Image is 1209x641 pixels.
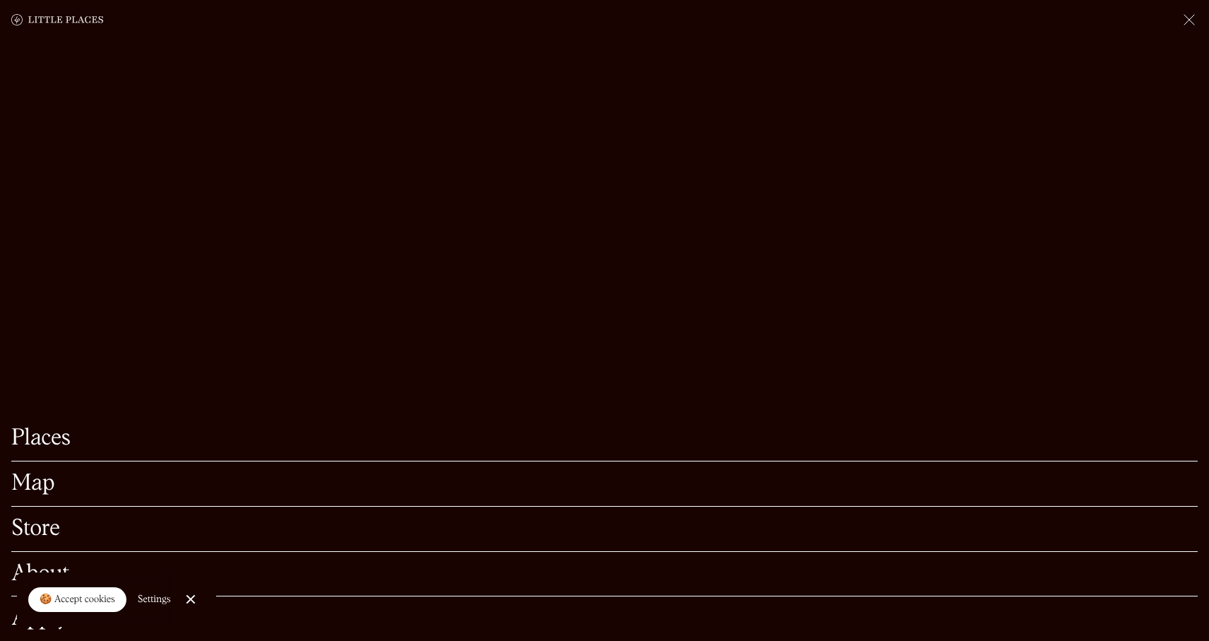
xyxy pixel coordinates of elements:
[11,473,1198,495] a: Map
[40,593,115,607] div: 🍪 Accept cookies
[190,599,191,600] div: Close Cookie Popup
[11,608,1198,630] a: Apply
[138,594,171,604] div: Settings
[138,584,171,616] a: Settings
[11,518,1198,540] a: Store
[177,585,205,613] a: Close Cookie Popup
[11,428,1198,449] a: Places
[11,563,1198,585] a: About
[28,587,126,613] a: 🍪 Accept cookies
